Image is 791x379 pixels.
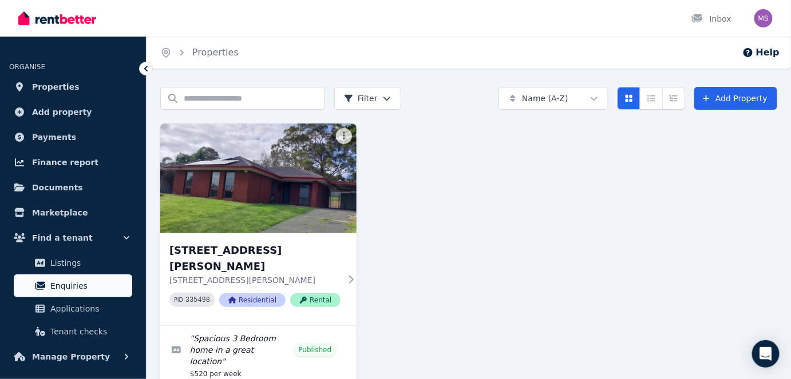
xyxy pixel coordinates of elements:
a: Add Property [694,87,777,110]
button: Card view [618,87,640,110]
a: 6 Woodley Way, Parmelia[STREET_ADDRESS][PERSON_NAME][STREET_ADDRESS][PERSON_NAME]PID 335498Reside... [160,123,357,325]
span: Add property [32,105,92,119]
small: PID [174,297,183,303]
button: Filter [334,87,401,110]
span: Finance report [32,155,98,169]
h3: [STREET_ADDRESS][PERSON_NAME] [169,242,341,274]
span: Residential [219,293,286,307]
span: Payments [32,130,76,144]
a: Applications [14,297,132,320]
a: Enquiries [14,274,132,297]
div: Inbox [691,13,731,25]
span: Name (A-Z) [522,93,568,104]
span: Applications [50,302,128,316]
code: 335498 [185,296,210,304]
span: Tenant checks [50,325,128,338]
a: Listings [14,252,132,274]
span: Documents [32,181,83,194]
a: Add property [9,101,137,123]
span: Properties [32,80,80,94]
button: Help [742,46,780,59]
img: 6 Woodley Way, Parmelia [160,123,357,233]
span: Filter [344,93,378,104]
span: Find a tenant [32,231,93,245]
a: Tenant checks [14,320,132,343]
span: Enquiries [50,279,128,293]
a: Finance report [9,151,137,174]
a: Marketplace [9,201,137,224]
span: Rental [290,293,341,307]
a: Payments [9,126,137,149]
div: View options [618,87,685,110]
img: Michelle Sheehy [754,9,773,27]
button: Manage Property [9,345,137,368]
button: More options [336,128,352,144]
button: Name (A-Z) [499,87,608,110]
button: Compact list view [640,87,663,110]
nav: Breadcrumb [147,37,252,69]
div: Open Intercom Messenger [752,340,780,368]
p: [STREET_ADDRESS][PERSON_NAME] [169,274,341,286]
button: Find a tenant [9,226,137,249]
span: Listings [50,256,128,270]
button: Expanded list view [662,87,685,110]
a: Properties [9,75,137,98]
a: Documents [9,176,137,199]
a: Properties [192,47,239,58]
span: ORGANISE [9,63,45,71]
img: RentBetter [18,10,96,27]
span: Manage Property [32,350,110,364]
span: Marketplace [32,206,88,220]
